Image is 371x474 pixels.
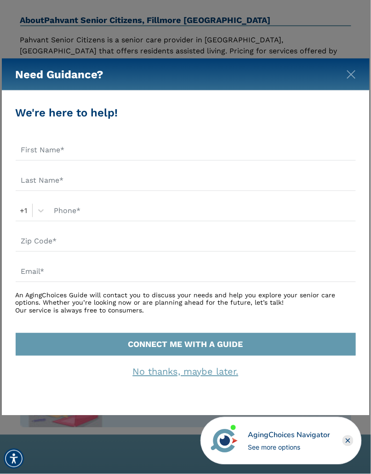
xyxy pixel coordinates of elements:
[16,333,356,356] button: CONNECT ME WITH A GUIDE
[16,58,104,91] h5: Need Guidance?
[16,170,356,191] input: Last Name*
[347,70,356,79] img: modal-close.svg
[342,435,354,446] div: Close
[133,366,239,377] a: No thanks, maybe later.
[49,200,356,221] input: Phone*
[16,104,356,121] div: We're here to help!
[16,291,356,314] div: An AgingChoices Guide will contact you to discuss your needs and help you explore your senior car...
[248,430,330,441] div: AgingChoices Navigator
[248,443,330,452] div: See more options
[347,68,356,77] button: Close
[4,449,24,469] div: Accessibility Menu
[16,261,356,282] input: Email*
[209,425,240,457] img: avatar
[16,139,356,161] input: First Name*
[16,231,356,252] input: Zip Code*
